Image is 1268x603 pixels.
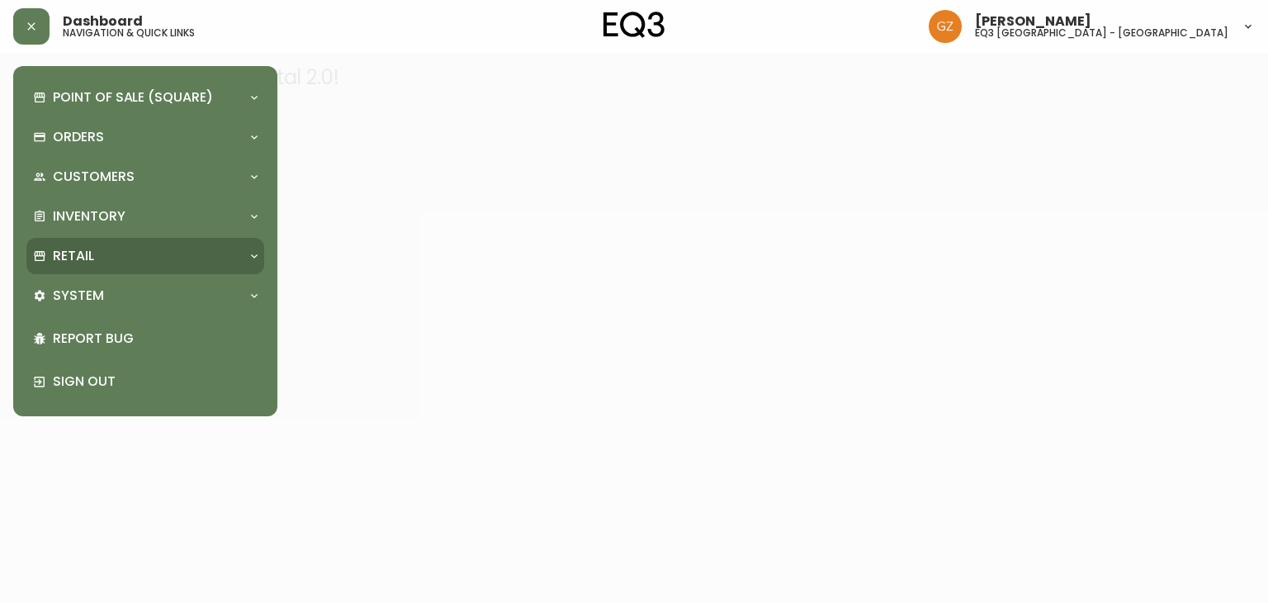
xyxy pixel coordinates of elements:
p: Retail [53,247,94,265]
p: Customers [53,168,135,186]
span: Dashboard [63,15,143,28]
div: Sign Out [26,360,264,403]
img: logo [603,12,665,38]
p: Report Bug [53,330,258,348]
div: Orders [26,119,264,155]
h5: navigation & quick links [63,28,195,38]
p: System [53,287,104,305]
p: Sign Out [53,373,258,391]
h5: eq3 [GEOGRAPHIC_DATA] - [GEOGRAPHIC_DATA] [975,28,1228,38]
p: Inventory [53,207,125,226]
div: Report Bug [26,317,264,360]
img: 78875dbee59462ec7ba26e296000f7de [929,10,962,43]
span: [PERSON_NAME] [975,15,1091,28]
p: Point of Sale (Square) [53,88,213,107]
div: System [26,278,264,314]
div: Inventory [26,198,264,235]
div: Customers [26,159,264,195]
div: Point of Sale (Square) [26,79,264,116]
p: Orders [53,128,104,146]
div: Retail [26,238,264,274]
